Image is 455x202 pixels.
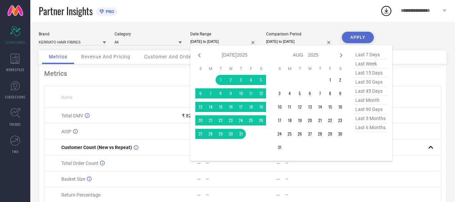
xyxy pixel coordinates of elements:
td: Fri Aug 22 2025 [325,115,335,125]
td: Mon Jul 14 2025 [205,102,216,112]
td: Wed Jul 23 2025 [226,115,236,125]
div: — [197,161,201,166]
td: Thu Jul 17 2025 [236,102,246,112]
td: Mon Aug 25 2025 [285,129,295,139]
div: Comparison Period [266,32,333,36]
td: Tue Jul 08 2025 [216,88,226,98]
div: — [197,192,201,198]
td: Sun Aug 10 2025 [274,102,285,112]
th: Monday [285,66,295,71]
div: Date Range [190,32,258,36]
td: Sat Jul 12 2025 [256,88,266,98]
td: Wed Aug 27 2025 [305,129,315,139]
th: Friday [246,66,256,71]
td: Tue Jul 22 2025 [216,115,226,125]
th: Sunday [195,66,205,71]
td: Sun Aug 24 2025 [274,129,285,139]
th: Tuesday [295,66,305,71]
td: Thu Aug 14 2025 [315,102,325,112]
td: Sun Jul 27 2025 [195,129,205,139]
td: Sun Aug 31 2025 [274,142,285,152]
td: Fri Aug 15 2025 [325,102,335,112]
td: Thu Jul 24 2025 [236,115,246,125]
td: Thu Jul 03 2025 [236,75,246,85]
td: Wed Jul 09 2025 [226,88,236,98]
span: PRO [104,9,114,14]
div: — [206,193,242,197]
td: Sun Jul 13 2025 [195,102,205,112]
td: Sat Aug 09 2025 [335,88,345,98]
span: Partner Insights [39,4,93,18]
div: Next month [337,51,345,59]
span: AISP [61,129,71,134]
td: Fri Jul 25 2025 [246,115,256,125]
td: Tue Jul 01 2025 [216,75,226,85]
td: Tue Aug 26 2025 [295,129,305,139]
td: Tue Jul 29 2025 [216,129,226,139]
th: Sunday [274,66,285,71]
th: Saturday [256,66,266,71]
span: FWD [12,149,19,154]
td: Sun Jul 06 2025 [195,88,205,98]
span: last week [354,59,387,68]
div: Brand [39,32,106,36]
td: Wed Aug 13 2025 [305,102,315,112]
td: Sun Aug 17 2025 [274,115,285,125]
th: Saturday [335,66,345,71]
div: — [197,176,201,182]
span: Return Percentage [61,192,100,198]
span: last 3 months [354,114,387,123]
td: Sat Aug 02 2025 [335,75,345,85]
input: Select comparison period [266,38,333,45]
span: Metrics [49,54,67,59]
span: WORKSPACE [6,67,25,72]
td: Wed Jul 30 2025 [226,129,236,139]
span: TRENDS [9,122,21,127]
td: Fri Aug 01 2025 [325,75,335,85]
th: Friday [325,66,335,71]
span: last 7 days [354,50,387,59]
td: Sun Jul 20 2025 [195,115,205,125]
td: Fri Jul 04 2025 [246,75,256,85]
th: Tuesday [216,66,226,71]
td: Mon Jul 07 2025 [205,88,216,98]
td: Mon Aug 04 2025 [285,88,295,98]
span: last 45 days [354,87,387,96]
span: last 6 months [354,123,387,132]
td: Wed Jul 16 2025 [226,102,236,112]
span: last 30 days [354,78,387,87]
div: ₹ 82,802 [182,113,200,118]
span: Customer Count (New vs Repeat) [61,145,132,150]
span: Revenue And Pricing [81,54,130,59]
td: Thu Aug 28 2025 [315,129,325,139]
td: Fri Aug 29 2025 [325,129,335,139]
td: Mon Jul 21 2025 [205,115,216,125]
td: Mon Aug 11 2025 [285,102,295,112]
td: Fri Aug 08 2025 [325,88,335,98]
div: — [206,177,242,181]
div: Open download list [380,5,392,17]
td: Mon Aug 18 2025 [285,115,295,125]
div: Metrics [44,69,441,78]
th: Thursday [236,66,246,71]
span: last month [354,96,387,105]
td: Thu Jul 10 2025 [236,88,246,98]
span: Basket Size [61,176,85,182]
div: — [277,176,280,182]
input: Select date range [190,38,258,45]
div: — [285,193,322,197]
th: Thursday [315,66,325,71]
td: Wed Aug 06 2025 [305,88,315,98]
button: APPLY [342,32,374,43]
th: Wednesday [305,66,315,71]
span: last 15 days [354,68,387,78]
td: Sat Jul 26 2025 [256,115,266,125]
td: Wed Aug 20 2025 [305,115,315,125]
td: Mon Jul 28 2025 [205,129,216,139]
td: Sat Aug 16 2025 [335,102,345,112]
td: Tue Aug 12 2025 [295,102,305,112]
td: Tue Aug 19 2025 [295,115,305,125]
span: last 90 days [354,105,387,114]
td: Tue Jul 15 2025 [216,102,226,112]
td: Wed Jul 02 2025 [226,75,236,85]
